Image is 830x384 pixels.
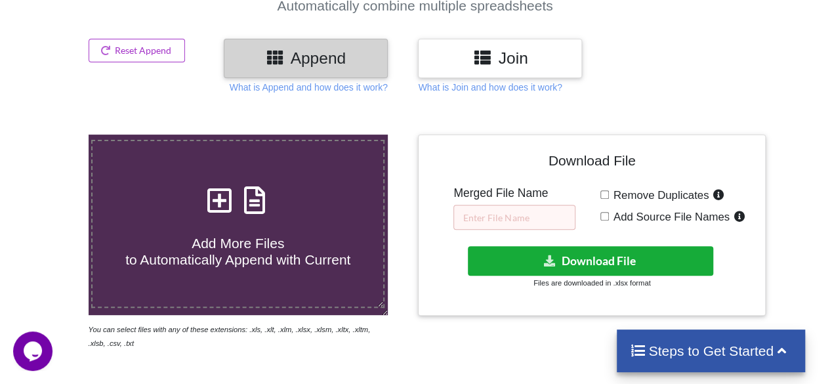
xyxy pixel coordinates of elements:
[453,205,575,230] input: Enter File Name
[468,246,714,276] button: Download File
[428,144,756,182] h4: Download File
[230,81,388,94] p: What is Append and how does it work?
[428,49,572,68] h3: Join
[533,279,650,287] small: Files are downloaded in .xlsx format
[609,189,709,202] span: Remove Duplicates
[89,326,371,347] i: You can select files with any of these extensions: .xls, .xlt, .xlm, .xlsx, .xlsm, .xltx, .xltm, ...
[89,39,186,62] button: Reset Append
[453,186,575,200] h5: Merged File Name
[13,331,55,371] iframe: chat widget
[418,81,562,94] p: What is Join and how does it work?
[234,49,378,68] h3: Append
[609,211,730,223] span: Add Source File Names
[125,236,350,267] span: Add More Files to Automatically Append with Current
[630,343,792,359] h4: Steps to Get Started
